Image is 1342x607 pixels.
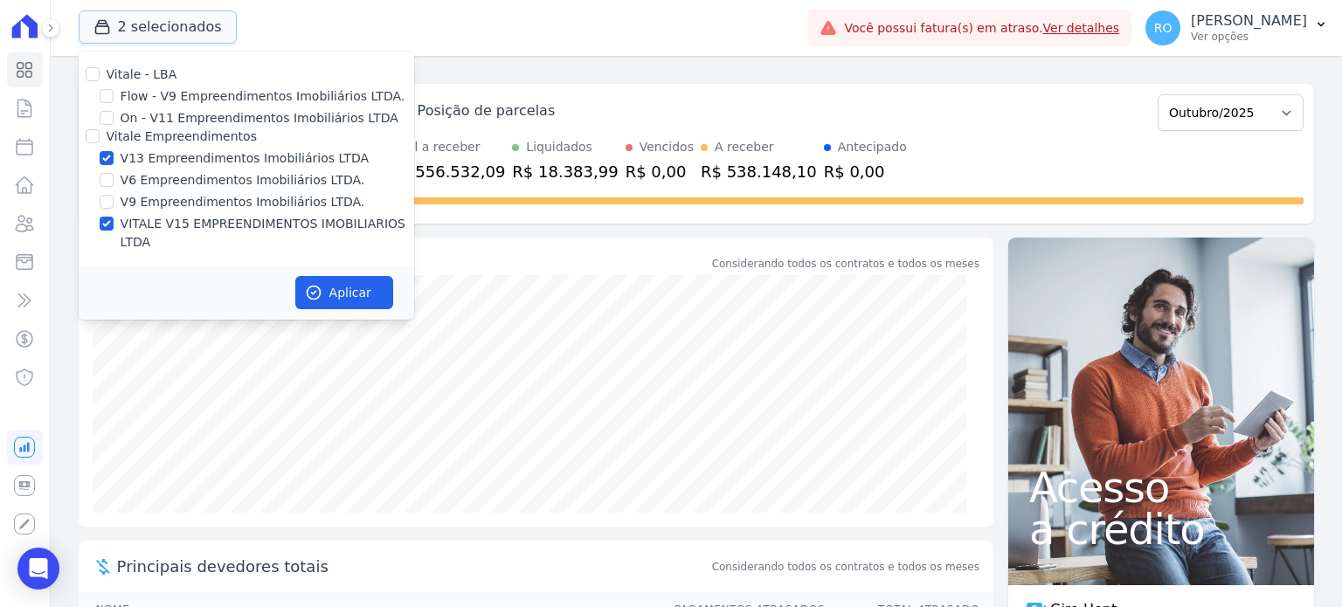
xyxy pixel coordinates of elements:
label: V13 Empreendimentos Imobiliários LTDA [121,149,369,168]
span: Principais devedores totais [117,555,709,578]
label: On - V11 Empreendimentos Imobiliários LTDA [121,109,398,128]
label: VITALE V15 EMPREENDIMENTOS IMOBILIARIOS LTDA [121,215,414,252]
label: Vitale Empreendimentos [107,129,257,143]
button: Aplicar [295,276,393,309]
div: R$ 18.383,99 [512,160,618,183]
label: V6 Empreendimentos Imobiliários LTDA. [121,171,365,190]
div: Open Intercom Messenger [17,548,59,590]
span: Considerando todos os contratos e todos os meses [712,559,979,575]
span: Acesso [1029,466,1293,508]
button: 2 selecionados [79,10,237,44]
span: Você possui fatura(s) em atraso. [844,19,1119,38]
div: Considerando todos os contratos e todos os meses [712,256,979,272]
div: R$ 0,00 [824,160,907,183]
label: Vitale - LBA [107,67,177,81]
div: Liquidados [526,138,592,156]
div: R$ 556.532,09 [390,160,506,183]
div: R$ 0,00 [626,160,694,183]
div: Antecipado [838,138,907,156]
span: RO [1154,22,1173,34]
div: A receber [715,138,774,156]
button: RO [PERSON_NAME] Ver opções [1131,3,1342,52]
p: Ver opções [1191,30,1307,44]
a: Ver detalhes [1043,21,1120,35]
span: a crédito [1029,508,1293,550]
label: Flow - V9 Empreendimentos Imobiliários LTDA. [121,87,405,106]
div: Posição de parcelas [418,100,556,121]
div: Vencidos [640,138,694,156]
div: Total a receber [390,138,506,156]
p: [PERSON_NAME] [1191,12,1307,30]
div: R$ 538.148,10 [701,160,817,183]
label: V9 Empreendimentos Imobiliários LTDA. [121,193,365,211]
